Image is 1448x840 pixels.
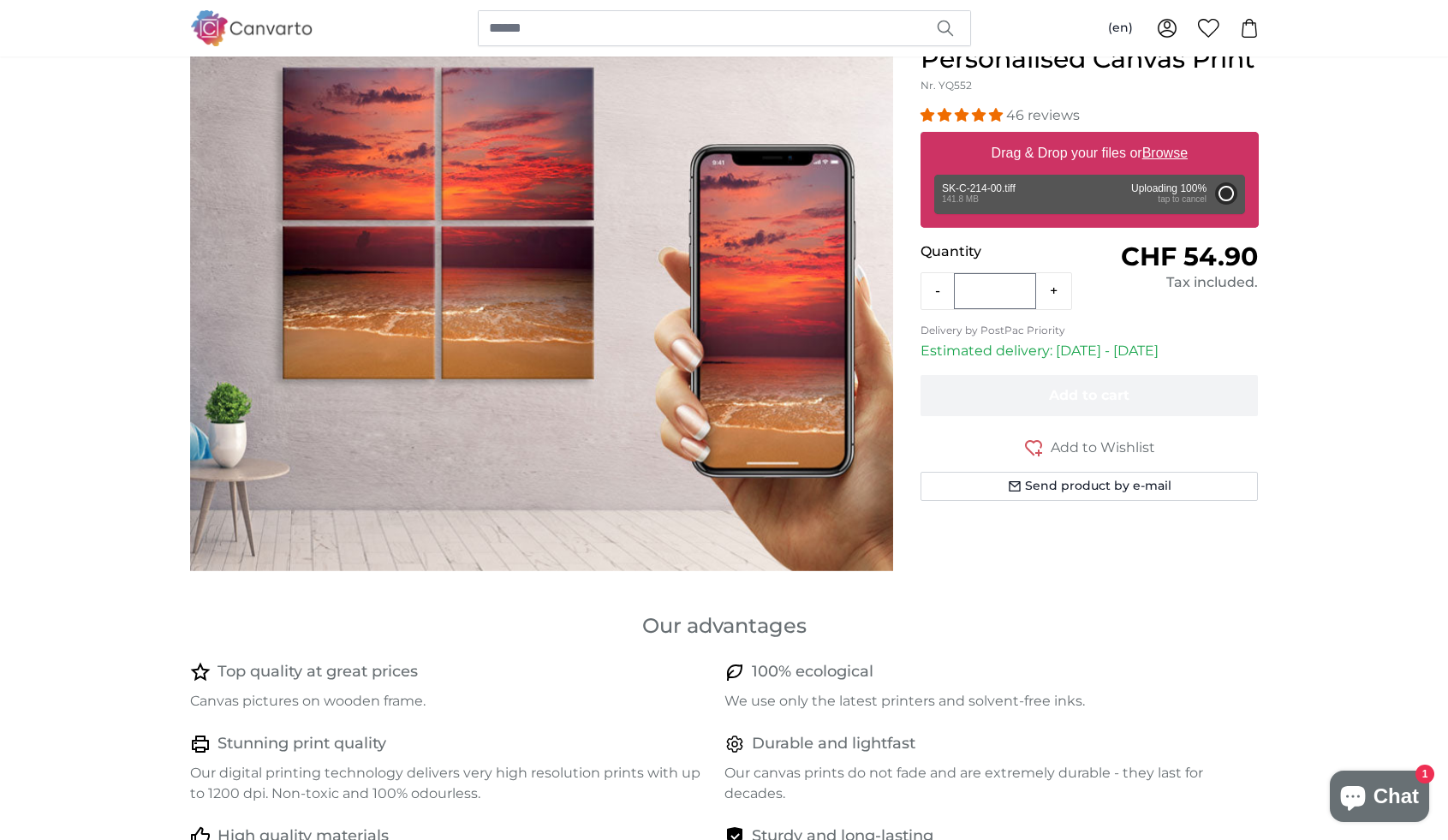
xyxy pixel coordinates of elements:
p: Quantity [921,241,1089,262]
p: Our canvas prints do not fade and are extremely durable - they last for decades. [724,763,1245,804]
p: Estimated delivery: [DATE] - [DATE] [921,341,1259,361]
h4: Stunning print quality [217,732,386,756]
u: Browse [1142,146,1188,160]
h3: Our advantages [190,612,1259,640]
inbox-online-store-chat: Shopify online store chat [1325,771,1434,826]
p: Canvas pictures on wooden frame. [190,691,711,712]
h4: Durable and lightfast [752,732,915,756]
h4: 100% ecological [752,660,873,684]
button: Add to cart [921,375,1259,416]
span: 4.93 stars [921,107,1006,123]
p: Delivery by PostPac Priority [921,324,1259,337]
div: 1 of 1 [190,44,893,571]
p: Our digital printing technology delivers very high resolution prints with up to 1200 dpi. Non-tox... [190,763,711,804]
p: We use only the latest printers and solvent-free inks. [724,691,1245,712]
span: 46 reviews [1006,107,1080,123]
span: Add to cart [1049,387,1129,403]
span: Nr. YQ552 [921,79,972,92]
h4: Top quality at great prices [217,660,418,684]
span: Add to Wishlist [1051,438,1155,458]
span: CHF 54.90 [1121,241,1258,272]
button: Send product by e-mail [921,472,1259,501]
button: (en) [1094,13,1147,44]
img: personalised-canvas-print [190,44,893,571]
button: Add to Wishlist [921,437,1259,458]
button: + [1036,274,1071,308]
label: Drag & Drop your files or [984,136,1194,170]
div: Tax included. [1089,272,1258,293]
h1: Personalised Canvas Print [921,44,1259,74]
img: Canvarto [190,10,313,45]
button: - [921,274,954,308]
